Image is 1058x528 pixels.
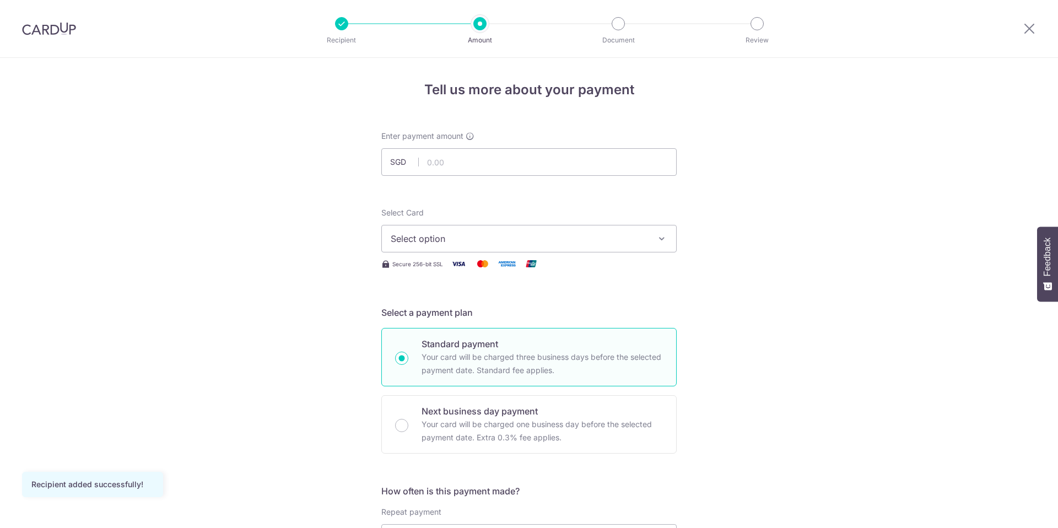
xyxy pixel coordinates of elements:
img: Union Pay [520,257,542,271]
img: Visa [447,257,469,271]
p: Your card will be charged three business days before the selected payment date. Standard fee appl... [422,351,663,377]
span: SGD [390,157,419,168]
button: Select option [381,225,677,252]
input: 0.00 [381,148,677,176]
img: CardUp [22,22,76,35]
iframe: Opens a widget where you can find more information [987,495,1047,522]
div: Recipient added successfully! [31,479,154,490]
h4: Tell us more about your payment [381,80,677,100]
h5: Select a payment plan [381,306,677,319]
span: Select option [391,232,647,245]
span: Enter payment amount [381,131,463,142]
img: American Express [496,257,518,271]
span: Feedback [1043,238,1052,276]
p: Amount [439,35,521,46]
label: Repeat payment [381,507,441,518]
span: translation missing: en.payables.payment_networks.credit_card.summary.labels.select_card [381,208,424,217]
p: Review [716,35,798,46]
button: Feedback - Show survey [1037,227,1058,301]
p: Standard payment [422,337,663,351]
p: Recipient [301,35,382,46]
p: Your card will be charged one business day before the selected payment date. Extra 0.3% fee applies. [422,418,663,444]
p: Next business day payment [422,405,663,418]
span: Secure 256-bit SSL [392,260,443,268]
img: Mastercard [472,257,494,271]
h5: How often is this payment made? [381,484,677,498]
p: Document [577,35,659,46]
